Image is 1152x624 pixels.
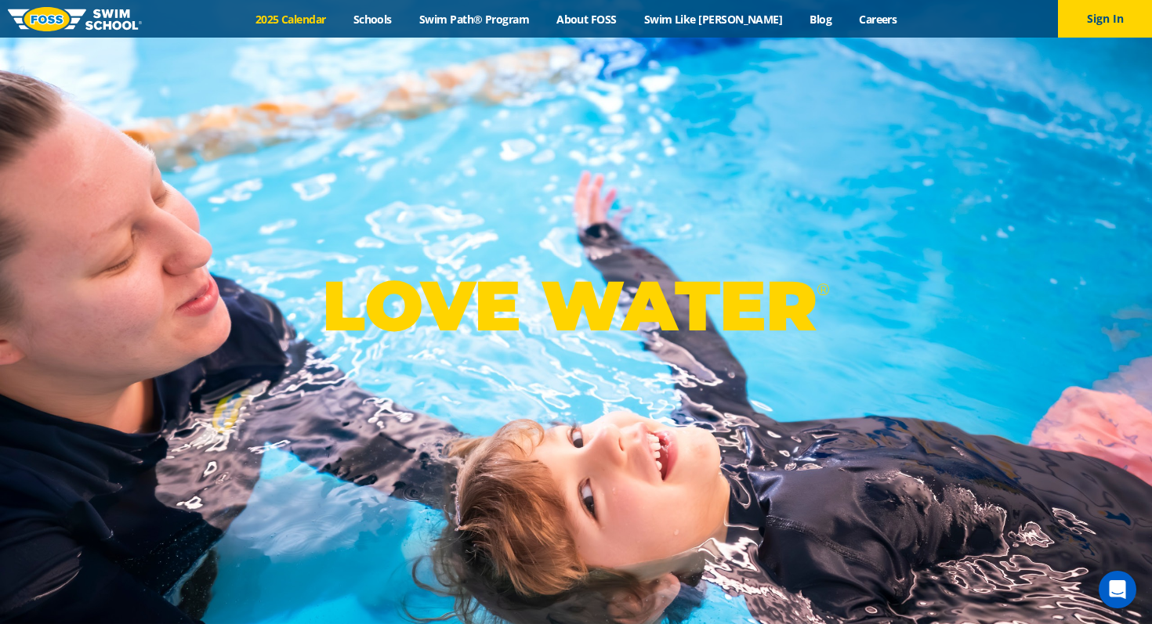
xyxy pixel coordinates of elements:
img: FOSS Swim School Logo [8,7,142,31]
a: Swim Like [PERSON_NAME] [630,12,796,27]
a: Blog [796,12,846,27]
a: 2025 Calendar [241,12,339,27]
a: Careers [846,12,911,27]
sup: ® [817,280,829,299]
div: Open Intercom Messenger [1099,571,1136,608]
a: Schools [339,12,405,27]
a: Swim Path® Program [405,12,542,27]
p: LOVE WATER [322,264,829,348]
a: About FOSS [543,12,631,27]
